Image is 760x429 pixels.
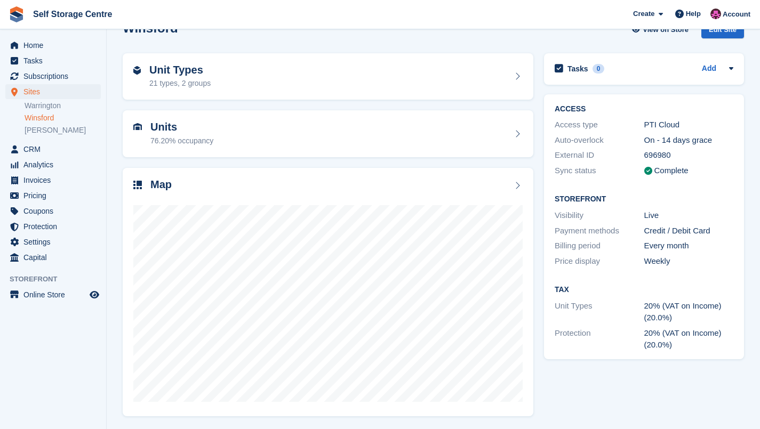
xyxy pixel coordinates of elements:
a: Preview store [88,288,101,301]
div: 21 types, 2 groups [149,78,211,89]
h2: Unit Types [149,64,211,76]
div: Payment methods [555,225,644,237]
a: Map [123,168,533,417]
div: External ID [555,149,644,161]
h2: ACCESS [555,105,733,114]
a: Unit Types 21 types, 2 groups [123,53,533,100]
a: menu [5,188,101,203]
img: Ben Scott [710,9,721,19]
a: menu [5,287,101,302]
h2: Storefront [555,195,733,204]
span: CRM [23,142,87,157]
a: Self Storage Centre [29,5,116,23]
div: 76.20% occupancy [150,135,213,147]
a: menu [5,219,101,234]
div: Live [644,209,734,222]
div: Protection [555,327,644,351]
a: menu [5,84,101,99]
div: On - 14 days grace [644,134,734,147]
span: Protection [23,219,87,234]
img: map-icn-33ee37083ee616e46c38cad1a60f524a97daa1e2b2c8c0bc3eb3415660979fc1.svg [133,181,142,189]
div: Edit Site [701,21,744,38]
div: PTI Cloud [644,119,734,131]
span: Help [686,9,701,19]
a: View on Store [630,21,693,38]
a: Warrington [25,101,101,111]
h2: Tax [555,286,733,294]
div: Credit / Debit Card [644,225,734,237]
a: menu [5,173,101,188]
div: Complete [654,165,689,177]
h2: Tasks [567,64,588,74]
div: Every month [644,240,734,252]
div: Visibility [555,209,644,222]
a: menu [5,142,101,157]
a: menu [5,157,101,172]
a: menu [5,250,101,265]
h2: Map [150,179,172,191]
a: menu [5,204,101,218]
a: Edit Site [701,21,744,43]
span: Tasks [23,53,87,68]
div: Unit Types [555,300,644,324]
span: Capital [23,250,87,265]
span: Settings [23,234,87,249]
div: Billing period [555,240,644,252]
img: stora-icon-8386f47178a22dfd0bd8f6a31ec36ba5ce8667c1dd55bd0f319d3a0aa187defe.svg [9,6,25,22]
div: Sync status [555,165,644,177]
div: 20% (VAT on Income) (20.0%) [644,327,734,351]
span: Online Store [23,287,87,302]
div: Weekly [644,255,734,268]
span: Subscriptions [23,69,87,84]
span: Home [23,38,87,53]
img: unit-type-icn-2b2737a686de81e16bb02015468b77c625bbabd49415b5ef34ead5e3b44a266d.svg [133,66,141,75]
a: menu [5,69,101,84]
span: Create [633,9,654,19]
a: Winsford [25,113,101,123]
a: Add [702,63,716,75]
span: Pricing [23,188,87,203]
div: 20% (VAT on Income) (20.0%) [644,300,734,324]
a: Units 76.20% occupancy [123,110,533,157]
a: [PERSON_NAME] [25,125,101,135]
span: Storefront [10,274,106,285]
a: menu [5,53,101,68]
div: 696980 [644,149,734,161]
div: Auto-overlock [555,134,644,147]
h2: Units [150,121,213,133]
a: menu [5,38,101,53]
div: Access type [555,119,644,131]
span: View on Store [643,25,689,35]
span: Account [723,9,750,20]
img: unit-icn-7be61d7bf1b0ce9d3e12c5938cc71ed9869f7b940bace4675aadf7bd6d80202e.svg [133,123,142,131]
span: Coupons [23,204,87,218]
span: Sites [23,84,87,99]
a: menu [5,234,101,249]
div: Price display [555,255,644,268]
span: Invoices [23,173,87,188]
div: 0 [593,64,605,74]
span: Analytics [23,157,87,172]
